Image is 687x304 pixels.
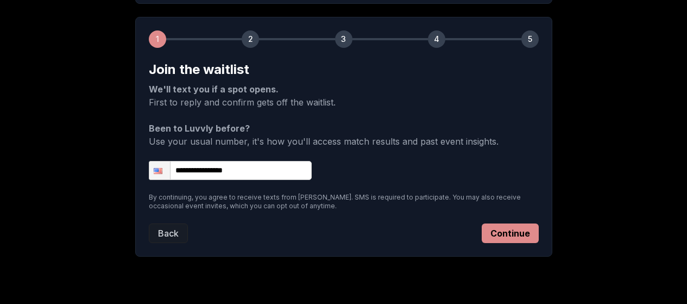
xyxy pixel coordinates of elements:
[149,83,539,109] p: First to reply and confirm gets off the waitlist.
[149,123,250,134] strong: Been to Luvvly before?
[521,30,539,48] div: 5
[149,30,166,48] div: 1
[149,162,170,179] div: United States: + 1
[149,224,188,243] button: Back
[428,30,445,48] div: 4
[242,30,259,48] div: 2
[149,122,539,148] p: Use your usual number, it's how you'll access match results and past event insights.
[149,61,539,78] h2: Join the waitlist
[335,30,352,48] div: 3
[149,84,279,95] strong: We'll text you if a spot opens.
[482,224,539,243] button: Continue
[149,193,539,210] p: By continuing, you agree to receive texts from [PERSON_NAME]. SMS is required to participate. You...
